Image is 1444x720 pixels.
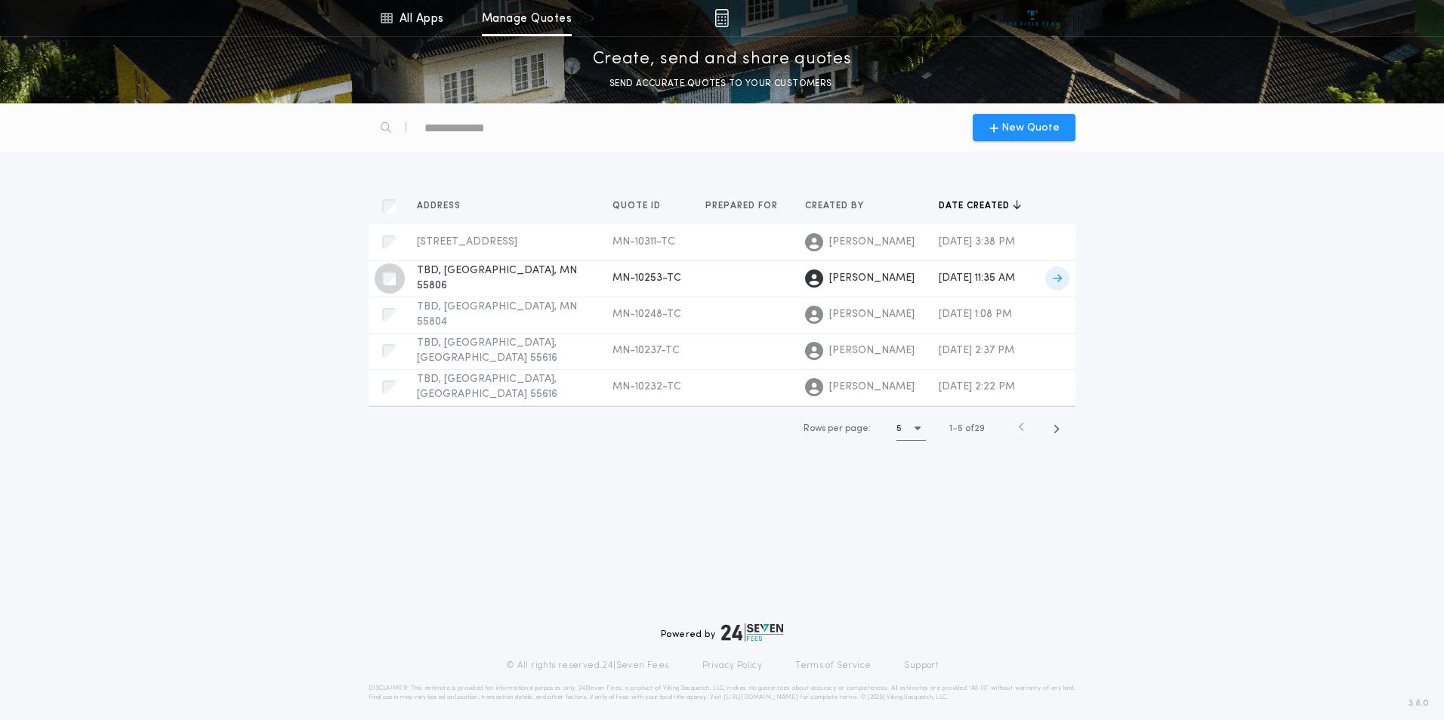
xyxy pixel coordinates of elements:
span: Created by [805,200,867,212]
a: Support [904,660,938,672]
span: [DATE] 1:08 PM [939,309,1012,320]
img: vs-icon [1004,11,1061,26]
div: Powered by [661,623,783,642]
span: TBD, [GEOGRAPHIC_DATA], [GEOGRAPHIC_DATA] 55616 [417,337,557,364]
button: Quote ID [612,198,672,214]
span: 5 [958,424,963,433]
span: MN-10232-TC [612,381,681,392]
p: SEND ACCURATE QUOTES TO YOUR CUSTOMERS. [609,76,835,91]
span: [DATE] 11:35 AM [939,272,1015,284]
a: Privacy Policy [702,660,763,672]
span: MN-10237-TC [612,345,680,356]
button: 5 [896,417,926,441]
button: Date created [939,198,1021,214]
span: New Quote [1001,120,1060,136]
p: DISCLAIMER: This estimate is provided for informational purposes only. 24|Seven Fees, a product o... [369,684,1075,702]
span: [PERSON_NAME] [829,271,915,286]
h1: 5 [896,421,902,436]
span: [DATE] 3:38 PM [939,236,1015,248]
span: [PERSON_NAME] [829,343,915,358]
span: TBD, [GEOGRAPHIC_DATA], MN 55806 [417,265,577,291]
p: © All rights reserved. 24|Seven Fees [506,660,669,672]
span: [DATE] 2:22 PM [939,381,1015,392]
img: logo [721,623,783,642]
button: Created by [805,198,875,214]
span: TBD, [GEOGRAPHIC_DATA], [GEOGRAPHIC_DATA] 55616 [417,374,557,400]
span: [DATE] 2:37 PM [939,345,1014,356]
button: Address [417,198,472,214]
a: Terms of Service [795,660,871,672]
span: MN-10248-TC [612,309,681,320]
span: MN-10311-TC [612,236,675,248]
span: 1 [949,424,952,433]
span: MN-10253-TC [612,272,681,284]
span: [PERSON_NAME] [829,235,915,250]
span: Prepared for [705,200,781,212]
img: img [714,9,729,27]
span: Address [417,200,464,212]
span: 3.8.0 [1409,697,1429,710]
span: [PERSON_NAME] [829,380,915,395]
span: TBD, [GEOGRAPHIC_DATA], MN 55804 [417,301,577,328]
button: New Quote [973,114,1075,141]
span: [STREET_ADDRESS] [417,236,517,248]
span: Quote ID [612,200,664,212]
span: Rows per page: [804,424,871,433]
span: Date created [939,200,1013,212]
span: [PERSON_NAME] [829,307,915,322]
span: of 29 [965,422,985,435]
p: Create, send and share quotes [593,48,852,72]
a: [URL][DOMAIN_NAME] [724,694,798,700]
